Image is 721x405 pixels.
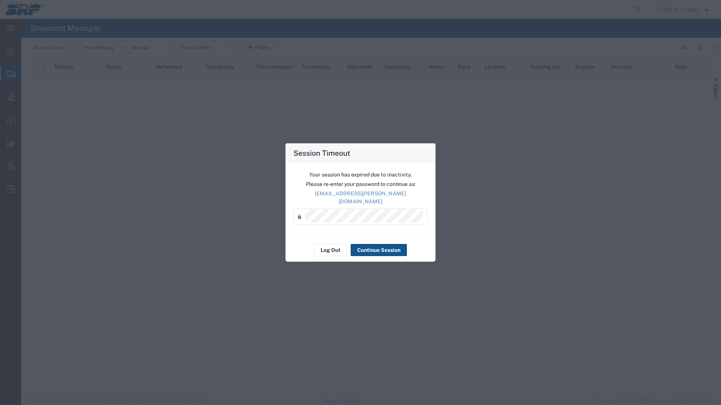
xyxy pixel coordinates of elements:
button: Log Out [314,244,347,256]
p: [EMAIL_ADDRESS][PERSON_NAME][DOMAIN_NAME] [293,190,428,206]
h4: Session Timeout [293,147,350,158]
p: Please re-enter your password to continue as: [293,180,428,188]
button: Continue Session [351,244,407,256]
p: Your session has expired due to inactivity. [293,171,428,179]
